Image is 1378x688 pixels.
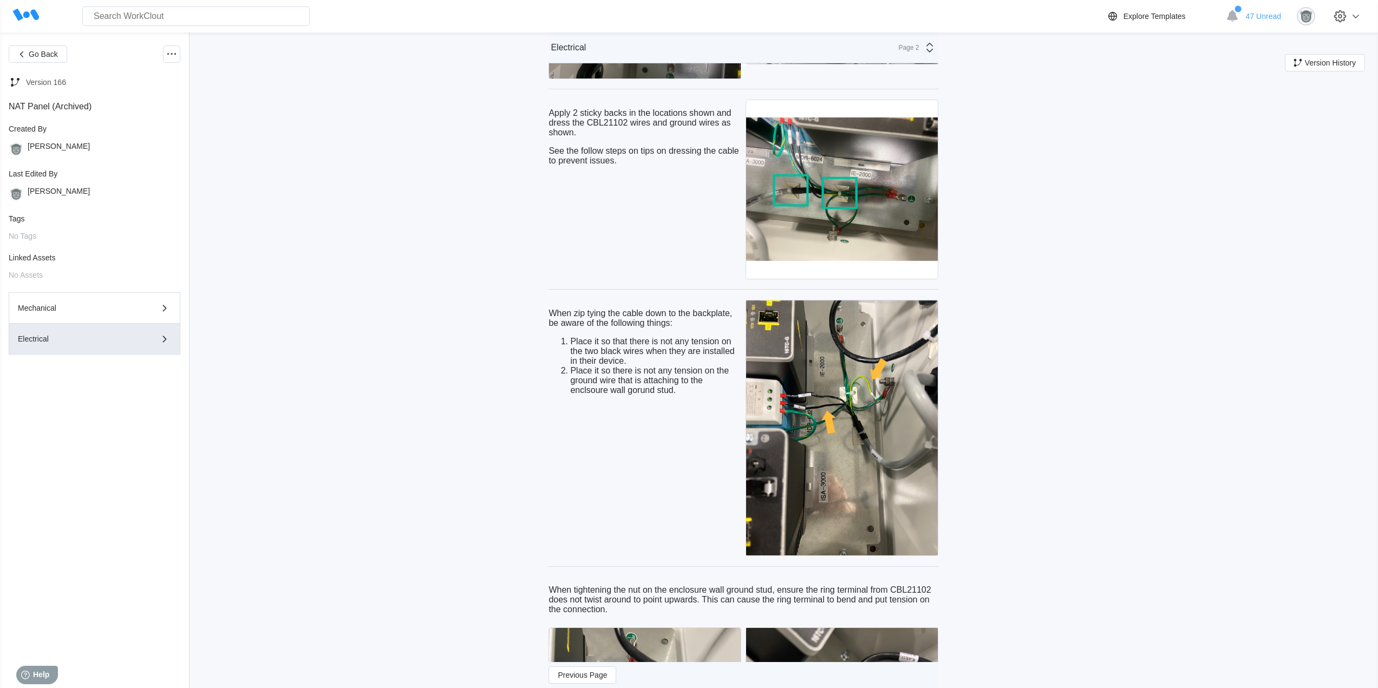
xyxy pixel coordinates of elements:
[9,187,23,201] img: gorilla.png
[548,146,741,166] p: See the follow steps on tips on dressing the cable to prevent issues.
[28,142,90,156] div: [PERSON_NAME]
[1305,59,1356,67] span: Version History
[9,253,180,262] div: Linked Assets
[9,102,180,112] div: NAT Panel (Archived)
[1285,54,1365,71] button: Version History
[9,45,67,63] button: Go Back
[18,335,140,343] div: Electrical
[1106,10,1220,23] a: Explore Templates
[570,366,741,395] li: Place it so there is not any tension on the ground wire that is attaching to the enclsoure wall g...
[9,125,180,133] div: Created By
[548,309,741,328] p: When zip tying the cable down to the backplate, be aware of the following things:
[746,300,938,556] img: IMG_1263.jpg
[9,169,180,178] div: Last Edited By
[570,337,741,366] li: Place it so that there is not any tension on the two black wires when they are installed in their...
[1246,12,1281,21] span: 47 Unread
[9,232,180,240] div: No Tags
[1124,12,1186,21] div: Explore Templates
[9,214,180,223] div: Tags
[9,292,180,324] button: Mechanical
[28,187,90,201] div: [PERSON_NAME]
[548,585,938,614] p: When tightening the nut on the enclosure wall ground stud, ensure the ring terminal from CBL21102...
[892,44,919,51] div: Page 2
[746,100,938,279] img: IMG_0612.jpg
[9,142,23,156] img: gorilla.png
[551,43,586,53] div: Electrical
[29,50,58,58] span: Go Back
[82,6,310,26] input: Search WorkClout
[548,666,616,684] button: Previous Page
[26,78,66,87] div: Version 166
[9,324,180,355] button: Electrical
[548,108,741,137] p: Apply 2 sticky backs in the locations shown and dress the CBL21102 wires and ground wires as shown.
[18,304,140,312] div: Mechanical
[9,271,180,279] div: No Assets
[558,671,607,679] span: Previous Page
[1297,7,1315,25] img: gorilla.png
